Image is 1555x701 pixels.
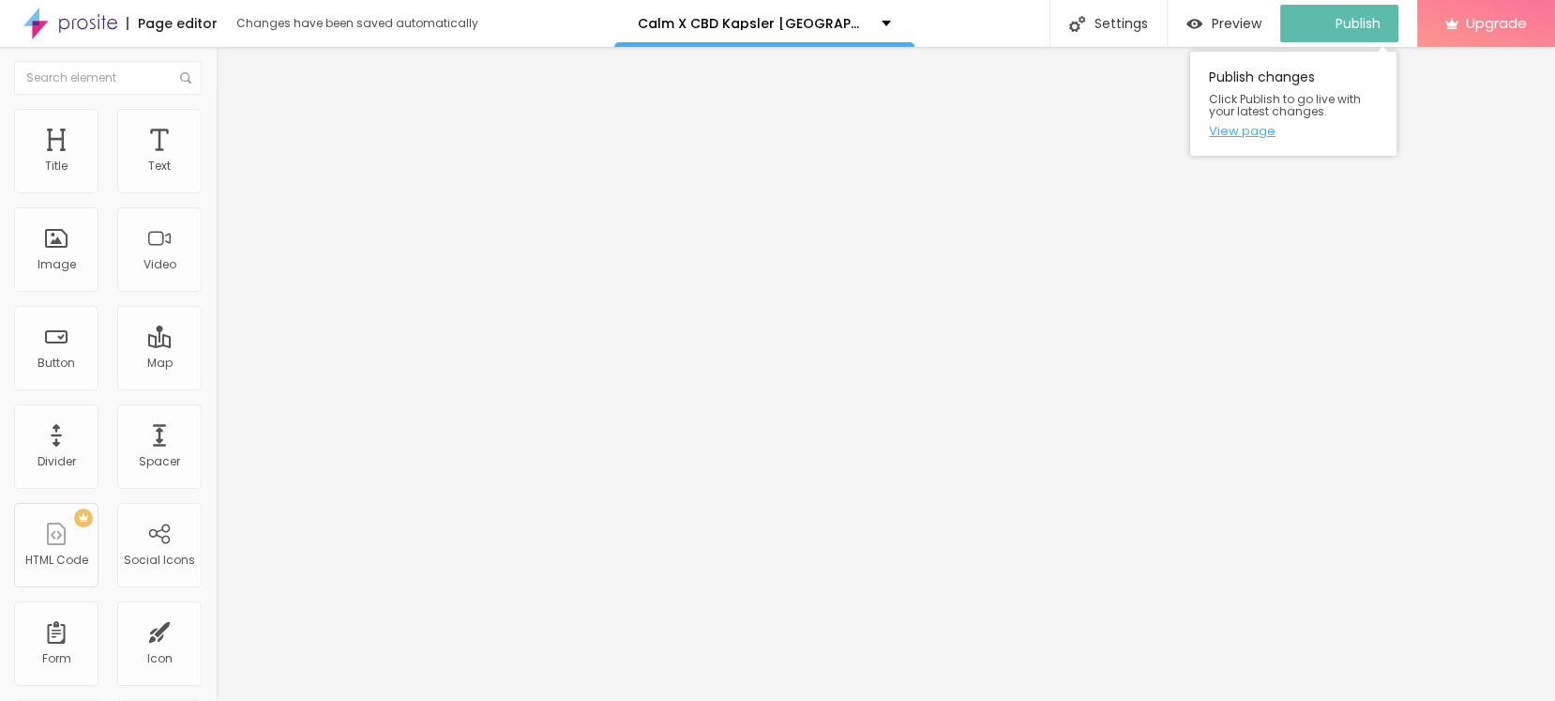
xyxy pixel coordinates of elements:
[127,17,218,30] div: Page editor
[143,258,176,271] div: Video
[147,652,173,665] div: Icon
[139,455,180,468] div: Spacer
[1209,93,1378,117] span: Click Publish to go live with your latest changes.
[1069,16,1085,32] img: Icone
[45,160,68,173] div: Title
[38,455,76,468] div: Divider
[124,554,195,567] div: Social Icons
[1336,16,1381,31] span: Publish
[1280,5,1398,42] button: Publish
[42,652,71,665] div: Form
[180,72,191,84] img: Icone
[1209,125,1378,137] a: View page
[1190,52,1396,156] div: Publish changes
[1186,16,1202,32] img: view-1.svg
[147,357,173,370] div: Map
[1168,5,1280,42] button: Preview
[14,61,202,95] input: Search element
[1466,15,1527,31] span: Upgrade
[38,357,75,370] div: Button
[38,258,76,271] div: Image
[25,554,88,567] div: HTML Code
[638,17,868,30] p: Calm X CBD Kapsler [GEOGRAPHIC_DATA]
[148,160,171,173] div: Text
[1212,16,1261,31] span: Preview
[216,47,1555,701] iframe: To enrich screen reader interactions, please activate Accessibility in Grammarly extension settings
[236,18,478,29] div: Changes have been saved automatically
